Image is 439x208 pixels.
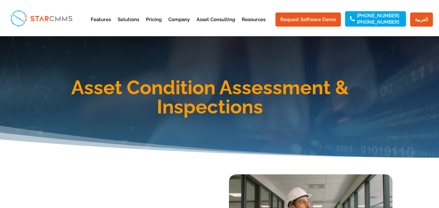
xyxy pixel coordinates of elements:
[27,78,393,120] h1: Asset Condition Assessment & Inspections
[357,13,399,18] a: [PHONE_NUMBER]
[333,139,439,208] iframe: Chat Widget
[275,12,341,27] a: Request Software Demo
[118,17,139,33] a: Solutions
[242,17,266,33] a: Resources
[357,20,399,24] a: [PHONE_NUMBER]
[8,7,75,29] img: StarCMMS
[91,17,111,33] a: Features
[197,17,235,33] a: Asset Consulting
[168,17,190,33] a: Company
[146,17,162,33] a: Pricing
[410,12,433,27] a: العربية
